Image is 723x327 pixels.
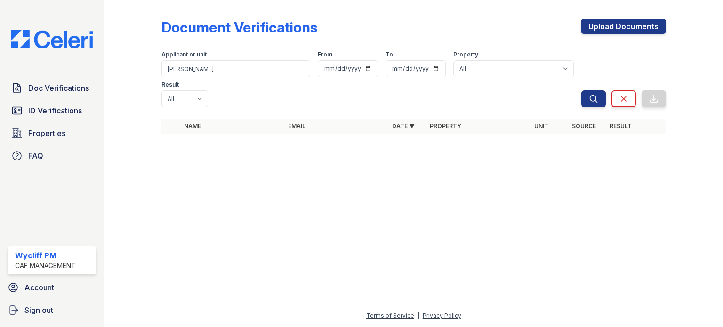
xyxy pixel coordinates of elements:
[366,312,414,319] a: Terms of Service
[610,122,632,129] a: Result
[24,304,53,316] span: Sign out
[418,312,419,319] div: |
[184,122,201,129] a: Name
[4,30,100,48] img: CE_Logo_Blue-a8612792a0a2168367f1c8372b55b34899dd931a85d93a1a3d3e32e68fde9ad4.png
[572,122,596,129] a: Source
[392,122,415,129] a: Date ▼
[15,261,76,271] div: CAF Management
[430,122,461,129] a: Property
[28,82,89,94] span: Doc Verifications
[534,122,548,129] a: Unit
[318,51,332,58] label: From
[8,101,96,120] a: ID Verifications
[161,60,310,77] input: Search by name, email, or unit number
[4,278,100,297] a: Account
[4,301,100,319] a: Sign out
[288,122,305,129] a: Email
[161,19,317,36] div: Document Verifications
[423,312,461,319] a: Privacy Policy
[8,79,96,97] a: Doc Verifications
[161,81,179,88] label: Result
[28,128,65,139] span: Properties
[28,105,82,116] span: ID Verifications
[28,150,43,161] span: FAQ
[161,51,207,58] label: Applicant or unit
[386,51,393,58] label: To
[581,19,666,34] a: Upload Documents
[453,51,478,58] label: Property
[8,146,96,165] a: FAQ
[24,282,54,293] span: Account
[8,124,96,143] a: Properties
[15,250,76,261] div: Wycliff PM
